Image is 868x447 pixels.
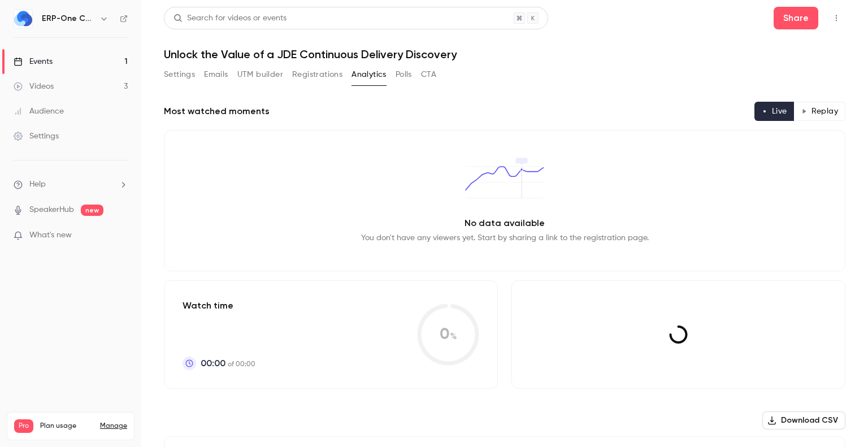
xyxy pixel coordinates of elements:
div: Audience [14,106,64,117]
p: Watch time [183,299,255,313]
p: You don't have any viewers yet. Start by sharing a link to the registration page. [361,232,649,244]
span: new [81,205,103,216]
span: Pro [14,419,33,433]
button: CTA [421,66,436,84]
a: SpeakerHub [29,204,74,216]
span: Help [29,179,46,190]
div: Settings [14,131,59,142]
span: 00:00 [201,357,225,370]
button: Polls [396,66,412,84]
h2: Most watched moments [164,105,270,118]
button: Download CSV [762,411,845,429]
span: Plan usage [40,422,93,431]
a: Manage [100,422,127,431]
span: What's new [29,229,72,241]
h1: Unlock the Value of a JDE Continuous Delivery Discovery [164,47,845,61]
button: Analytics [351,66,387,84]
h6: ERP-One Consulting Inc. [42,13,95,24]
img: ERP-One Consulting Inc. [14,10,32,28]
div: Events [14,56,53,67]
p: No data available [465,216,545,230]
div: Videos [14,81,54,92]
li: help-dropdown-opener [14,179,128,190]
button: Registrations [292,66,342,84]
p: of 00:00 [201,357,255,370]
button: Emails [204,66,228,84]
button: Share [774,7,818,29]
button: Live [754,102,795,121]
div: Search for videos or events [173,12,287,24]
button: Replay [794,102,845,121]
button: UTM builder [237,66,283,84]
button: Settings [164,66,195,84]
